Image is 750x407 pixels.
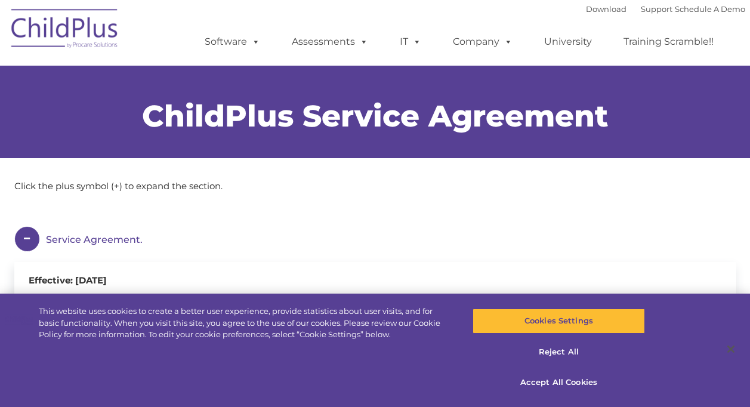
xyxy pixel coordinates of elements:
[473,309,645,334] button: Cookies Settings
[718,336,744,362] button: Close
[473,340,645,365] button: Reject All
[586,4,745,14] font: |
[5,1,125,60] img: ChildPlus by Procare Solutions
[142,98,608,134] span: ChildPlus Service Agreement
[39,306,450,341] div: This website uses cookies to create a better user experience, provide statistics about user visit...
[641,4,672,14] a: Support
[388,30,433,54] a: IT
[14,179,736,193] p: Click the plus symbol (+) to expand the section.
[46,234,143,245] span: Service Agreement.
[193,30,272,54] a: Software
[532,30,604,54] a: University
[280,30,380,54] a: Assessments
[473,370,645,395] button: Accept All Cookies
[612,30,726,54] a: Training Scramble!!
[675,4,745,14] a: Schedule A Demo
[29,275,107,286] b: Effective: [DATE]
[586,4,626,14] a: Download
[441,30,524,54] a: Company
